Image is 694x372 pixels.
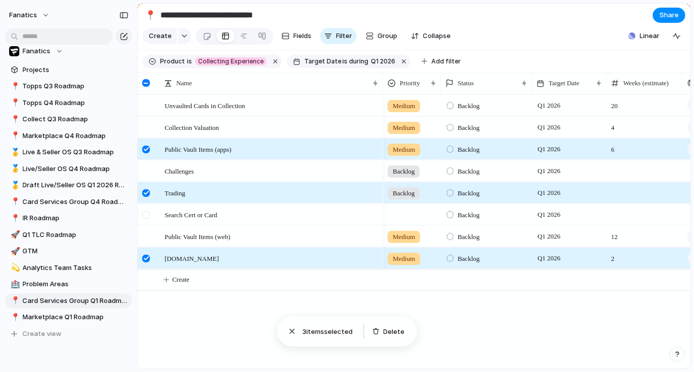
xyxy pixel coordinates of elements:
span: Marketplace Q4 Roadmap [23,131,129,141]
span: 3 [303,327,307,335]
button: Fanatics [5,44,132,59]
a: 🥇Live/Seller OS Q4 Roadmap [5,161,132,177]
div: 📍 [11,81,18,92]
a: 📍Marketplace Q1 Roadmap [5,310,132,325]
span: Backlog [458,123,480,133]
span: Collect Q3 Roadmap [23,114,129,124]
span: Backlog [458,188,480,198]
a: 🥇Draft Live/Seller OS Q1 2026 Roadmap [5,178,132,193]
button: Create [143,28,177,44]
span: Create view [23,329,62,339]
button: Group [361,28,403,44]
span: Priority [400,78,420,88]
span: Fields [294,31,312,41]
button: 📍 [9,296,19,306]
a: 📍Marketplace Q4 Roadmap [5,128,132,144]
span: Card Services Group Q4 Roadmap [23,197,129,207]
span: Q1 2026 [535,99,563,112]
span: Topps Q4 Roadmap [23,98,129,108]
span: item s selected [303,327,355,337]
span: Filter [336,31,353,41]
span: Q1 2026 [535,187,563,199]
a: 💫Analytics Team Tasks [5,260,132,276]
span: Backlog [458,232,480,242]
button: 🥇 [9,147,19,157]
button: fanatics [5,7,55,23]
a: 📍Card Services Group Q1 Roadmap [5,293,132,309]
span: Challenges [165,165,194,177]
div: 🥇 [11,180,18,191]
div: 🚀Q1 TLC Roadmap [5,227,132,243]
span: Q1 2026 [535,143,563,155]
span: fanatics [9,10,37,20]
div: 🏥 [11,279,18,290]
a: 📍IR Roadmap [5,211,132,226]
span: Delete [384,327,405,337]
button: Collecting Experience [193,56,269,67]
span: Backlog [458,210,480,220]
span: Q1 2026 [535,252,563,264]
button: 📍 [9,312,19,322]
div: 🥇 [11,147,18,158]
button: Collapse [407,28,455,44]
span: Collection Valuation [165,121,219,133]
span: Q1 2026 [535,230,563,243]
span: Status [458,78,474,88]
span: Share [659,10,679,20]
span: Search Cert or Card [165,209,217,220]
span: IR Roadmap [23,213,129,223]
span: GTM [23,246,129,256]
button: 📍 [142,7,159,23]
span: 2 [607,248,682,264]
div: 🚀 [11,246,18,257]
a: 📍Collect Q3 Roadmap [5,112,132,127]
span: Medium [393,232,415,242]
button: Delete [368,325,409,339]
button: 💫 [9,263,19,273]
span: 4 [607,117,682,133]
a: 📍Card Services Group Q4 Roadmap [5,194,132,210]
div: 🥇Live & Seller OS Q3 Roadmap [5,145,132,160]
span: Live/Seller OS Q4 Roadmap [23,164,129,174]
button: Fields [277,28,316,44]
span: Public Vault Items (web) [165,230,230,242]
span: Projects [23,65,129,75]
div: 💫 [11,262,18,274]
span: Backlog [458,254,480,264]
span: Medium [393,123,415,133]
a: 📍Topps Q4 Roadmap [5,95,132,111]
div: 📍 [11,295,18,307]
span: Card Services Group Q1 Roadmap [23,296,129,306]
button: is [185,56,194,67]
span: Marketplace Q1 Roadmap [23,312,129,322]
div: 📍 [11,114,18,125]
span: Collecting Experience [198,57,264,66]
button: 🚀 [9,246,19,256]
button: Linear [624,28,664,44]
span: is [187,57,192,66]
span: Q1 2026 [535,121,563,133]
span: Medium [393,101,415,111]
span: Q1 2026 [535,165,563,177]
span: [DOMAIN_NAME] [165,252,219,264]
button: 📍 [9,131,19,141]
span: Backlog [393,166,415,177]
span: Target Date [304,57,341,66]
span: Backlog [458,101,480,111]
button: 📍 [9,114,19,124]
span: 20 [607,95,682,111]
button: 🥇 [9,164,19,174]
div: 📍Topps Q3 Roadmap [5,79,132,94]
button: Filter [320,28,357,44]
span: Topps Q3 Roadmap [23,81,129,91]
span: Target Date [549,78,580,88]
span: Q1 2026 [371,57,395,66]
div: 🥇 [11,163,18,175]
span: Live & Seller OS Q3 Roadmap [23,147,129,157]
span: Backlog [393,188,415,198]
button: 📍 [9,197,19,207]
